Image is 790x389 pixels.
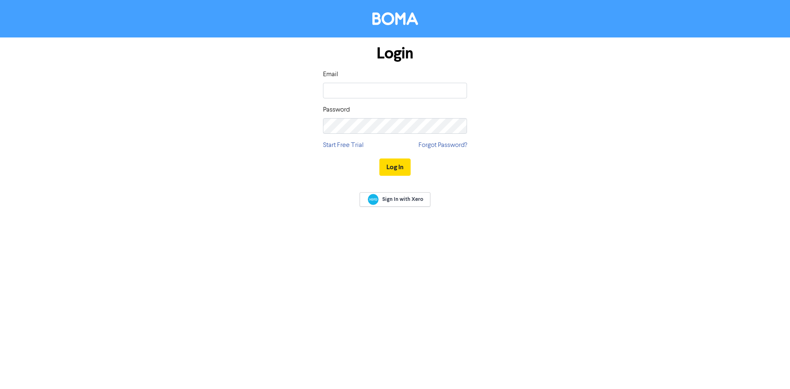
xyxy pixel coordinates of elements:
[418,140,467,150] a: Forgot Password?
[323,44,467,63] h1: Login
[368,194,379,205] img: Xero logo
[323,105,350,115] label: Password
[379,158,411,176] button: Log In
[360,192,430,207] a: Sign In with Xero
[382,196,423,203] span: Sign In with Xero
[749,349,790,389] iframe: Chat Widget
[372,12,418,25] img: BOMA Logo
[323,70,338,79] label: Email
[323,140,364,150] a: Start Free Trial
